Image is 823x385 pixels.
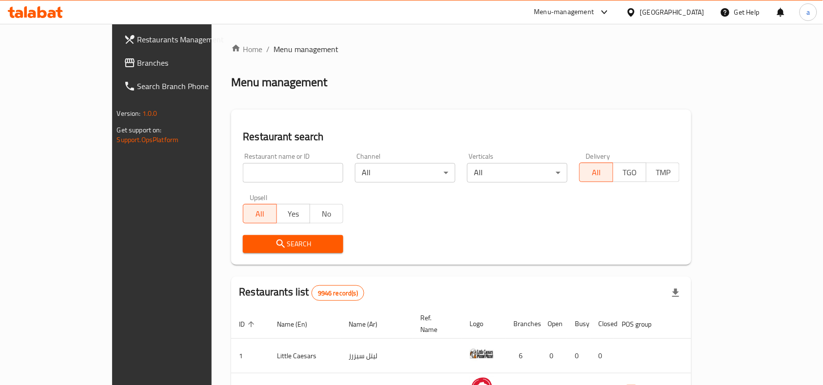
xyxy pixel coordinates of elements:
[467,163,568,183] div: All
[251,238,335,250] span: Search
[239,285,364,301] h2: Restaurants list
[137,57,242,69] span: Branches
[640,7,705,18] div: [GEOGRAPHIC_DATA]
[540,309,567,339] th: Open
[312,289,364,298] span: 9946 record(s)
[586,153,610,160] label: Delivery
[277,318,320,330] span: Name (En)
[579,163,613,182] button: All
[341,339,412,373] td: ليتل سيزرز
[117,107,141,120] span: Version:
[231,43,691,55] nav: breadcrumb
[117,124,162,136] span: Get support on:
[269,339,341,373] td: Little Caesars
[116,74,250,98] a: Search Branch Phone
[116,28,250,51] a: Restaurants Management
[420,312,450,335] span: Ref. Name
[806,7,810,18] span: a
[310,204,343,223] button: No
[243,129,680,144] h2: Restaurant search
[243,235,343,253] button: Search
[239,318,257,330] span: ID
[314,207,339,221] span: No
[540,339,567,373] td: 0
[142,107,157,120] span: 1.0.0
[137,80,242,92] span: Search Branch Phone
[117,133,179,146] a: Support.OpsPlatform
[590,309,614,339] th: Closed
[231,339,269,373] td: 1
[613,163,647,182] button: TGO
[116,51,250,74] a: Branches
[274,43,338,55] span: Menu management
[312,285,364,301] div: Total records count
[243,163,343,183] input: Search for restaurant name or ID..
[506,339,540,373] td: 6
[137,34,242,45] span: Restaurants Management
[243,204,276,223] button: All
[276,204,310,223] button: Yes
[462,309,506,339] th: Logo
[470,342,494,366] img: Little Caesars
[355,163,455,183] div: All
[247,207,273,221] span: All
[231,74,327,90] h2: Menu management
[622,318,664,330] span: POS group
[250,194,268,201] label: Upsell
[534,6,594,18] div: Menu-management
[266,43,270,55] li: /
[281,207,306,221] span: Yes
[567,339,590,373] td: 0
[646,163,680,182] button: TMP
[584,165,609,180] span: All
[349,318,390,330] span: Name (Ar)
[567,309,590,339] th: Busy
[617,165,643,180] span: TGO
[506,309,540,339] th: Branches
[650,165,676,180] span: TMP
[590,339,614,373] td: 0
[664,281,687,305] div: Export file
